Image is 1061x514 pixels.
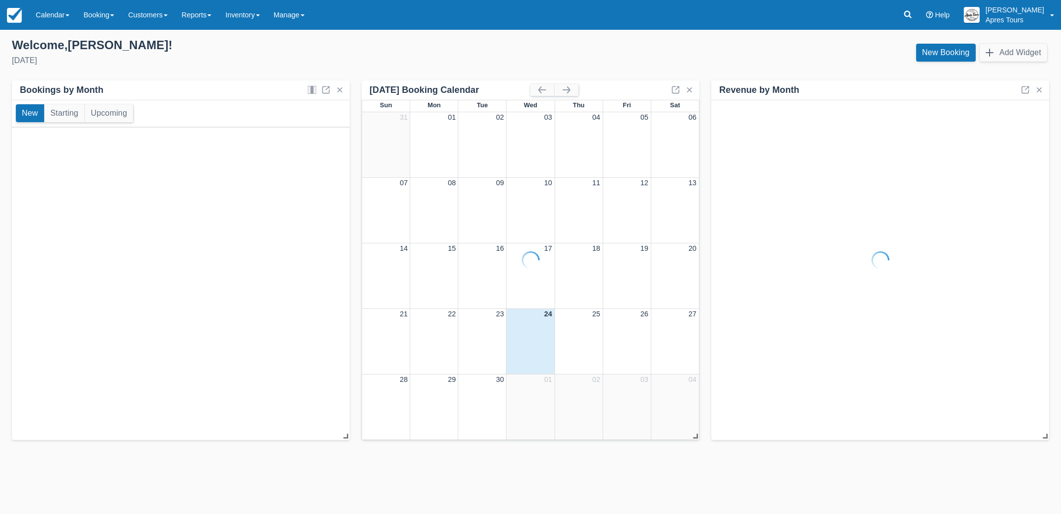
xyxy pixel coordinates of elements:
[448,310,456,318] a: 22
[688,375,696,383] a: 04
[640,375,648,383] a: 03
[496,113,504,121] a: 02
[986,15,1044,25] p: Apres Tours
[20,84,104,96] div: Bookings by Month
[592,179,600,187] a: 11
[980,44,1047,62] button: Add Widget
[16,104,44,122] button: New
[964,7,980,23] img: A1
[640,179,648,187] a: 12
[85,104,133,122] button: Upcoming
[400,310,408,318] a: 21
[45,104,84,122] button: Starting
[688,179,696,187] a: 13
[496,375,504,383] a: 30
[400,244,408,252] a: 14
[400,375,408,383] a: 28
[544,244,552,252] a: 17
[7,8,22,23] img: checkfront-main-nav-mini-logo.png
[448,179,456,187] a: 08
[916,44,976,62] a: New Booking
[592,244,600,252] a: 18
[496,179,504,187] a: 09
[688,244,696,252] a: 20
[592,310,600,318] a: 25
[926,11,933,18] i: Help
[496,244,504,252] a: 16
[544,310,552,318] a: 24
[688,113,696,121] a: 06
[688,310,696,318] a: 27
[448,113,456,121] a: 01
[592,375,600,383] a: 02
[986,5,1044,15] p: [PERSON_NAME]
[935,11,950,19] span: Help
[448,375,456,383] a: 29
[544,179,552,187] a: 10
[544,113,552,121] a: 03
[544,375,552,383] a: 01
[12,55,523,67] div: [DATE]
[640,244,648,252] a: 19
[592,113,600,121] a: 04
[400,113,408,121] a: 31
[640,113,648,121] a: 05
[640,310,648,318] a: 26
[12,38,523,53] div: Welcome , [PERSON_NAME] !
[496,310,504,318] a: 23
[400,179,408,187] a: 07
[448,244,456,252] a: 15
